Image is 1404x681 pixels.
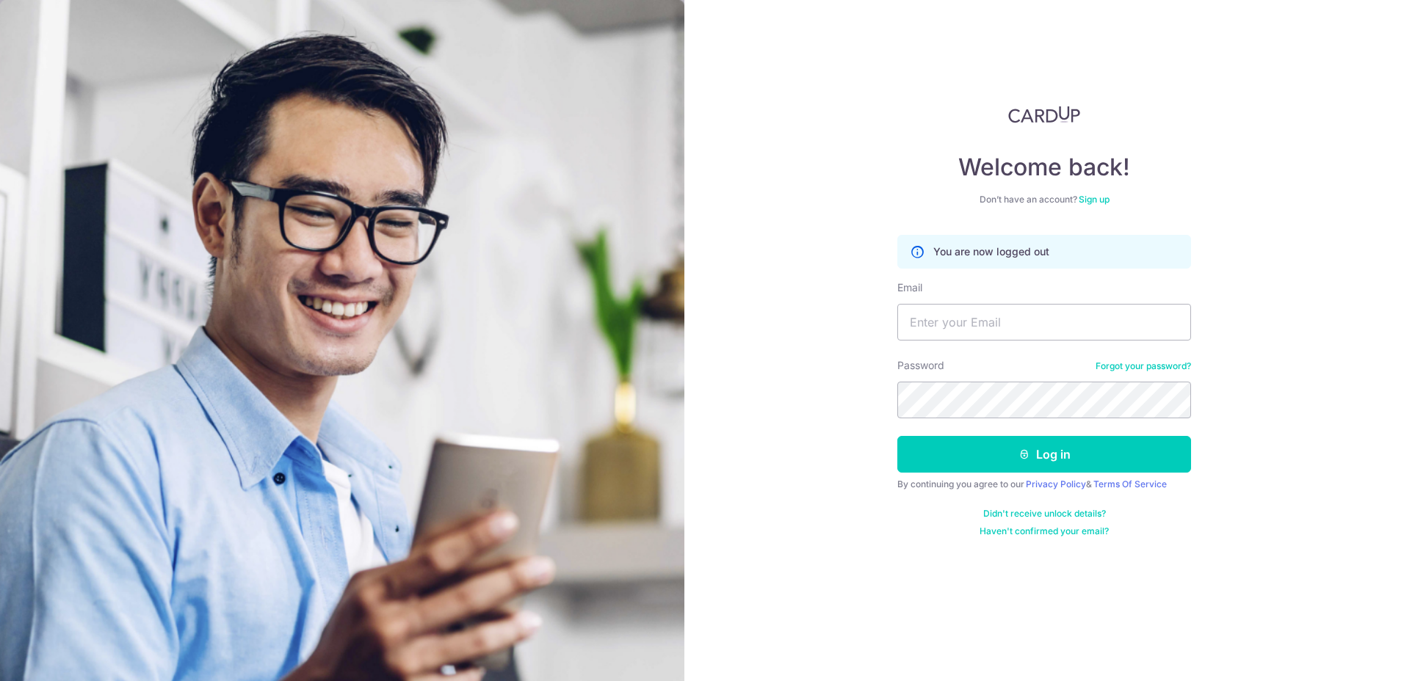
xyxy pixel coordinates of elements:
[897,280,922,295] label: Email
[897,153,1191,182] h4: Welcome back!
[1026,478,1086,489] a: Privacy Policy
[897,436,1191,473] button: Log in
[897,194,1191,205] div: Don’t have an account?
[1008,106,1080,123] img: CardUp Logo
[983,508,1106,520] a: Didn't receive unlock details?
[980,525,1109,537] a: Haven't confirmed your email?
[1079,194,1110,205] a: Sign up
[1096,360,1191,372] a: Forgot your password?
[1093,478,1167,489] a: Terms Of Service
[933,244,1049,259] p: You are now logged out
[897,304,1191,340] input: Enter your Email
[897,358,944,373] label: Password
[897,478,1191,490] div: By continuing you agree to our &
